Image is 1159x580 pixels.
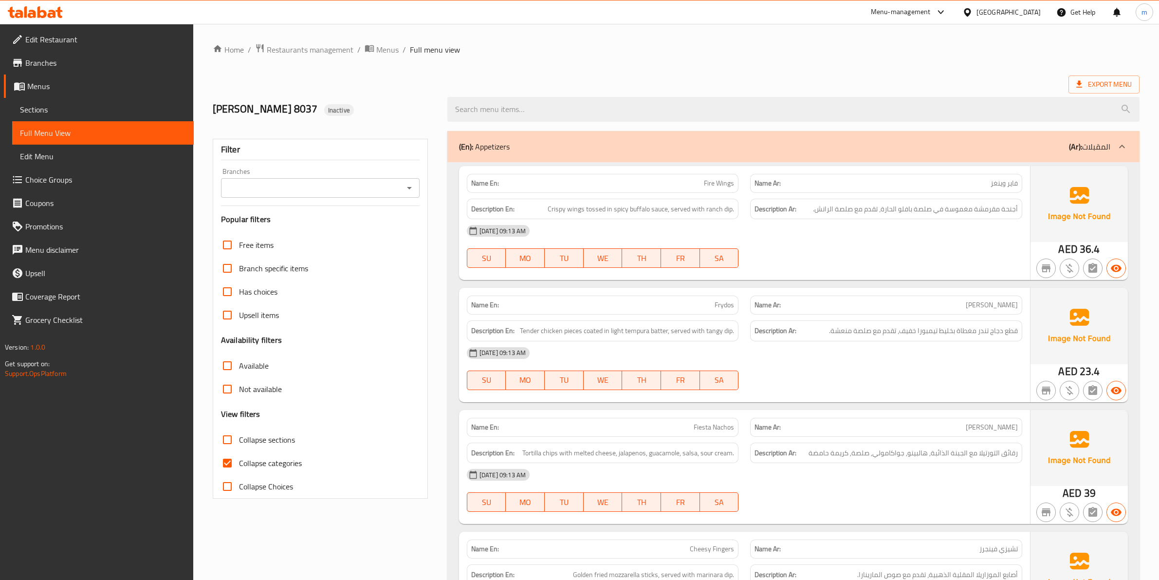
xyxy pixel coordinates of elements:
[471,203,515,215] strong: Description En:
[447,131,1140,162] div: (En): Appetizers(Ar):المقبلات
[829,325,1018,337] span: قطع دجاج تندر مغطاة بخليط تيمبورا خفيف، تقدم مع صلصة منعشة.
[221,214,420,225] h3: Popular filters
[1036,503,1056,522] button: Not branch specific item
[626,495,657,509] span: TH
[467,492,506,512] button: SU
[1068,75,1140,94] span: Export Menu
[1060,259,1079,278] button: Purchased item
[12,121,194,145] a: Full Menu View
[704,251,735,265] span: SA
[30,341,45,354] span: 1.0.0
[25,267,186,279] span: Upsell
[467,371,506,390] button: SU
[221,409,260,420] h3: View filters
[239,262,308,274] span: Branch specific items
[5,341,29,354] span: Version:
[221,335,282,346] h3: Availability filters
[5,367,67,380] a: Support.OpsPlatform
[1083,503,1103,522] button: Not has choices
[459,139,473,154] b: (En):
[471,300,499,310] strong: Name En:
[704,495,735,509] span: SA
[403,44,406,56] li: /
[447,97,1140,122] input: search
[1060,381,1079,400] button: Purchased item
[1106,503,1126,522] button: Available
[4,28,194,51] a: Edit Restaurant
[20,127,186,139] span: Full Menu View
[809,447,1018,459] span: رقائق التورتيلا مع الجبنة الذائبة, هالبينو, جواكامولي, صلصة, كريمة حامضة
[403,181,416,195] button: Open
[622,248,661,268] button: TH
[239,239,274,251] span: Free items
[20,104,186,115] span: Sections
[1069,141,1110,152] p: المقبلات
[549,495,580,509] span: TU
[4,75,194,98] a: Menus
[1036,381,1056,400] button: Not branch specific item
[549,251,580,265] span: TU
[1036,259,1056,278] button: Not branch specific item
[25,174,186,186] span: Choice Groups
[1106,381,1126,400] button: Available
[704,373,735,387] span: SA
[549,373,580,387] span: TU
[213,43,1140,56] nav: breadcrumb
[690,544,734,554] span: Cheesy Fingers
[471,544,499,554] strong: Name En:
[4,262,194,285] a: Upsell
[25,291,186,302] span: Coverage Report
[239,286,277,298] span: Has choices
[1058,362,1077,381] span: AED
[665,373,696,387] span: FR
[545,371,584,390] button: TU
[4,191,194,215] a: Coupons
[20,150,186,162] span: Edit Menu
[4,308,194,332] a: Grocery Checklist
[4,215,194,238] a: Promotions
[1063,484,1082,503] span: AED
[255,43,353,56] a: Restaurants management
[1076,78,1132,91] span: Export Menu
[25,314,186,326] span: Grocery Checklist
[510,251,541,265] span: MO
[324,106,354,115] span: Inactive
[25,34,186,45] span: Edit Restaurant
[584,492,623,512] button: WE
[520,325,734,337] span: Tender chicken pieces coated in light tempura batter, served with tangy dip.
[12,145,194,168] a: Edit Menu
[471,373,502,387] span: SU
[1080,240,1100,259] span: 36.4
[694,422,734,432] span: Fiesta Nachos
[467,248,506,268] button: SU
[545,492,584,512] button: TU
[1106,259,1126,278] button: Available
[966,300,1018,310] span: [PERSON_NAME]
[506,371,545,390] button: MO
[626,373,657,387] span: TH
[510,495,541,509] span: MO
[4,51,194,75] a: Branches
[239,360,269,372] span: Available
[700,371,739,390] button: SA
[754,300,781,310] strong: Name Ar:
[471,495,502,509] span: SU
[700,492,739,512] button: SA
[459,141,510,152] p: Appetizers
[754,178,781,188] strong: Name Ar:
[213,44,244,56] a: Home
[357,44,361,56] li: /
[239,383,282,395] span: Not available
[239,309,279,321] span: Upsell items
[476,348,530,357] span: [DATE] 09:13 AM
[471,251,502,265] span: SU
[976,7,1041,18] div: [GEOGRAPHIC_DATA]
[966,422,1018,432] span: [PERSON_NAME]
[471,422,499,432] strong: Name En:
[376,44,399,56] span: Menus
[239,481,293,492] span: Collapse Choices
[588,495,619,509] span: WE
[1084,484,1096,503] span: 39
[661,248,700,268] button: FR
[545,248,584,268] button: TU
